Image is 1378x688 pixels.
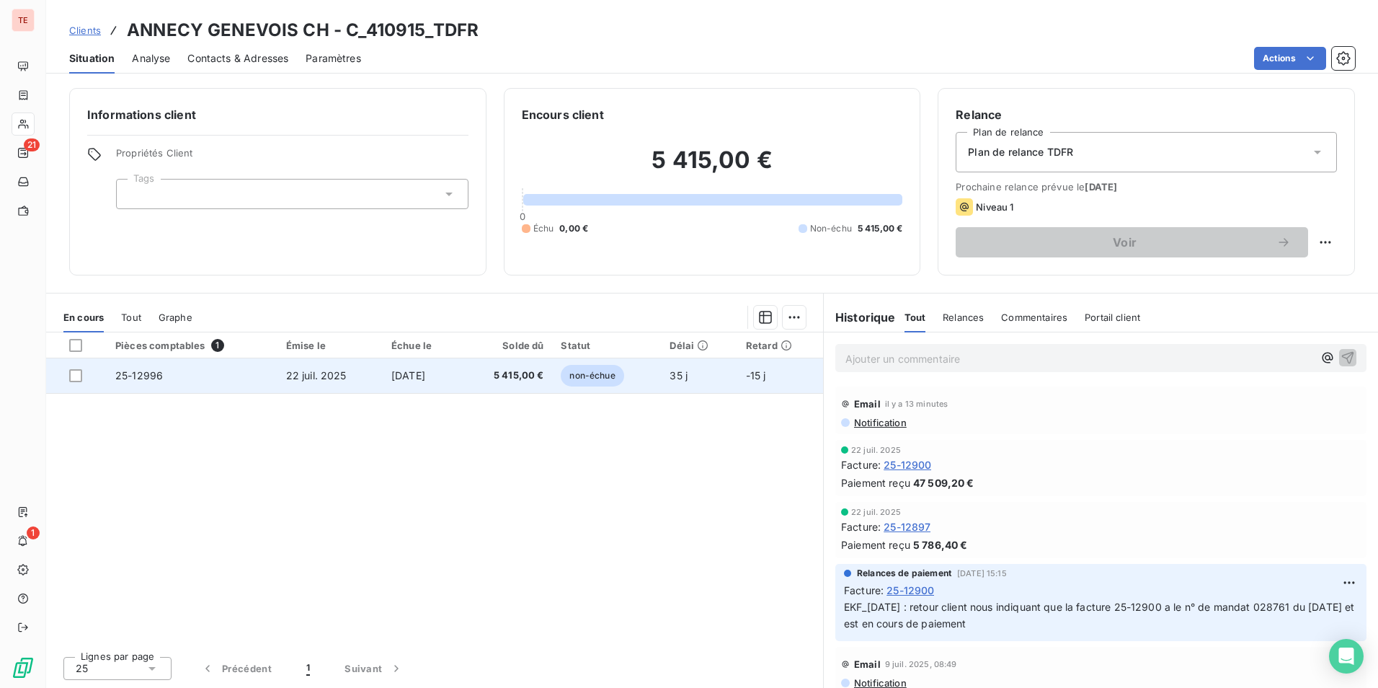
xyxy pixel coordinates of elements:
a: Clients [69,23,101,38]
span: Propriétés Client [116,147,468,167]
h2: 5 415,00 € [522,146,903,189]
span: Analyse [132,51,170,66]
button: Voir [956,227,1308,257]
span: 25-12900 [884,457,931,472]
span: Tout [904,312,926,323]
button: Suivant [327,653,421,684]
div: Open Intercom Messenger [1329,639,1364,674]
span: 25-12897 [884,519,930,534]
div: Statut [561,340,652,351]
h6: Relance [956,106,1337,123]
span: il y a 13 minutes [885,400,948,408]
span: 0 [520,211,525,222]
h3: ANNECY GENEVOIS CH - C_410915_TDFR [127,17,479,43]
span: Plan de relance TDFR [968,145,1073,159]
div: Échue le [391,340,453,351]
span: Email [854,658,881,670]
span: Facture : [841,519,881,534]
span: 1 [306,661,310,676]
span: 25 [76,661,88,676]
div: Émise le [286,340,374,351]
span: 25-12900 [886,583,934,598]
span: Clients [69,25,101,36]
span: 47 509,20 € [913,475,974,490]
h6: Historique [824,309,896,326]
span: 5 786,40 € [913,537,968,552]
span: 21 [24,138,40,151]
button: 1 [289,653,327,684]
span: Graphe [159,312,192,323]
span: 35 j [670,369,688,382]
span: 9 juil. 2025, 08:49 [885,660,957,669]
div: Solde dû [470,340,544,351]
span: Niveau 1 [976,201,1013,213]
span: Échu [533,222,554,235]
span: Contacts & Adresses [187,51,288,66]
span: EKF_[DATE] : retour client nous indiquant que la facture 25-12900 a le n° de mandat 028761 du [DA... [844,601,1358,630]
span: 1 [27,526,40,539]
span: Paiement reçu [841,537,910,552]
span: non-échue [561,365,623,387]
span: 25-12996 [115,369,163,382]
span: 22 juil. 2025 [286,369,347,382]
span: Email [854,398,881,410]
span: Commentaires [1001,312,1067,323]
input: Ajouter une valeur [128,188,140,200]
span: Non-échu [810,222,852,235]
div: TE [12,9,35,32]
div: Délai [670,340,728,351]
span: Notification [853,417,907,428]
span: 5 415,00 € [470,369,544,383]
span: [DATE] [1085,181,1117,193]
button: Précédent [183,653,289,684]
a: 21 [12,141,34,164]
span: Situation [69,51,115,66]
span: 0,00 € [559,222,588,235]
span: 22 juil. 2025 [851,446,901,454]
span: -15 j [746,369,766,382]
span: [DATE] [391,369,425,382]
span: Prochaine relance prévue le [956,181,1337,193]
span: Relances de paiement [857,567,951,580]
span: Voir [973,237,1276,248]
span: Facture : [841,457,881,472]
span: 1 [211,339,224,352]
span: Paramètres [306,51,361,66]
span: 5 415,00 € [858,222,903,235]
span: Portail client [1085,312,1140,323]
img: Logo LeanPay [12,656,35,679]
span: Tout [121,312,141,323]
h6: Encours client [522,106,604,123]
span: Relances [943,312,984,323]
span: Facture : [844,583,884,598]
button: Actions [1254,47,1326,70]
span: Paiement reçu [841,475,910,490]
span: En cours [63,312,104,323]
div: Retard [746,340,814,351]
h6: Informations client [87,106,468,123]
span: 22 juil. 2025 [851,508,901,516]
div: Pièces comptables [115,339,269,352]
span: [DATE] 15:15 [957,569,1007,578]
